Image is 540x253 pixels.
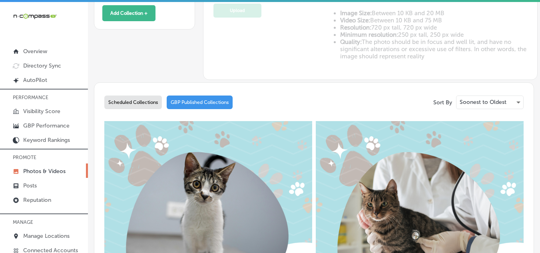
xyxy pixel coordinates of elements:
[23,137,70,143] p: Keyword Rankings
[460,100,506,105] p: Soonest to Oldest
[167,96,233,109] div: GBP Published Collections
[23,197,51,203] p: Reputation
[23,122,70,129] p: GBP Performance
[23,62,61,69] p: Directory Sync
[23,168,66,175] p: Photos & Videos
[433,99,452,106] p: Sort By
[23,108,60,115] p: Visibility Score
[13,12,57,20] img: 660ab0bf-5cc7-4cb8-ba1c-48b5ae0f18e60NCTV_CLogo_TV_Black_-500x88.png
[23,48,47,55] p: Overview
[104,96,162,109] div: Scheduled Collections
[23,77,47,84] p: AutoPilot
[23,233,70,239] p: Manage Locations
[102,5,155,21] button: Add Collection +
[456,96,523,109] div: Soonest to Oldest
[23,182,37,189] p: Posts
